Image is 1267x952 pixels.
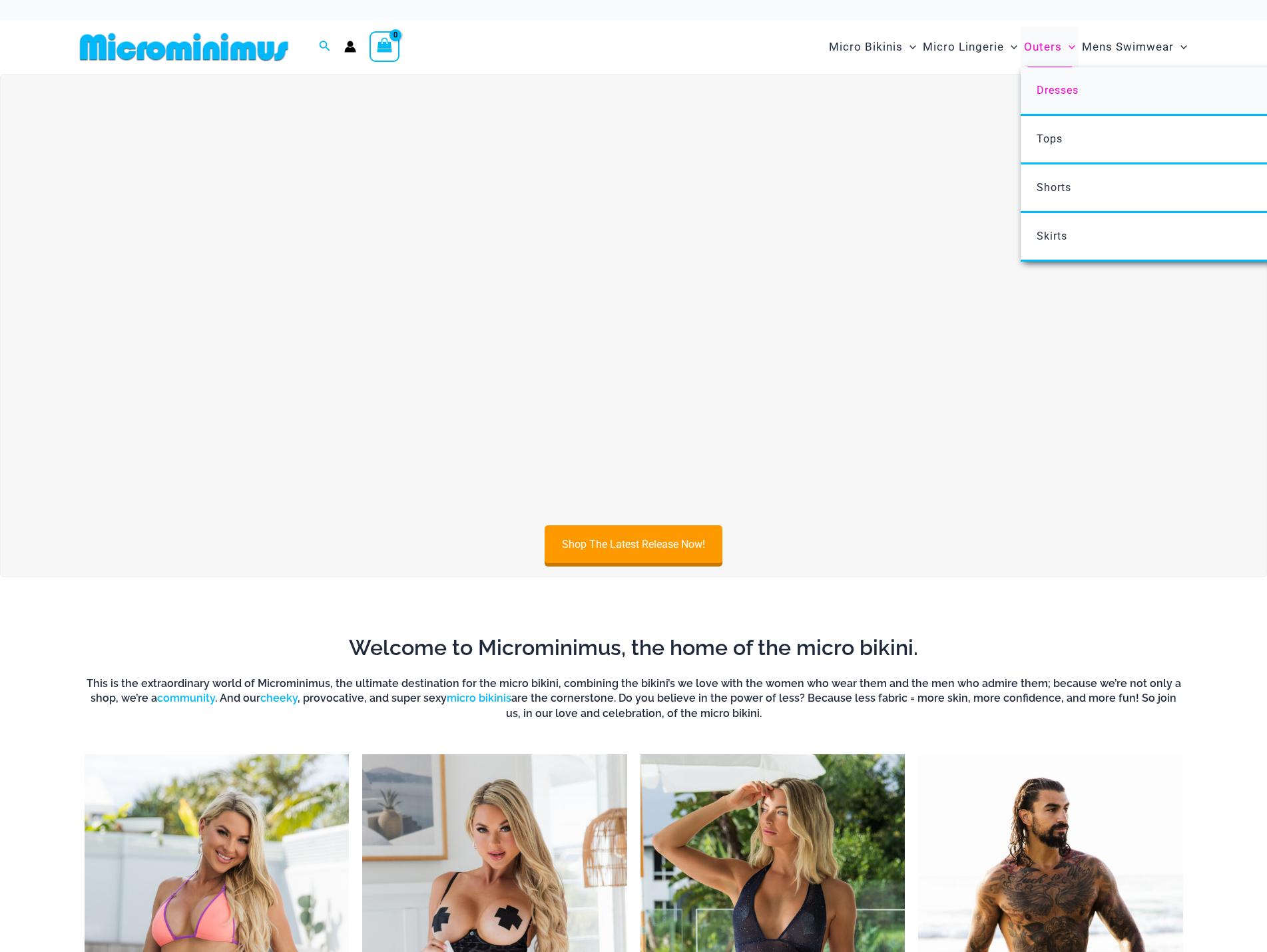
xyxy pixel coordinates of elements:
span: Outers [1024,30,1062,64]
a: View Shopping Cart, empty [370,31,400,62]
nav: Site Navigation [824,25,1193,69]
span: Menu Toggle [1004,30,1017,64]
a: micro bikinis [447,692,511,704]
span: Mens Swimwear [1082,30,1174,64]
a: Micro LingerieMenu ToggleMenu Toggle [919,27,1021,67]
h2: Welcome to Microminimus, the home of the micro bikini. [85,634,1183,662]
a: Account icon link [344,41,356,53]
span: Menu Toggle [1174,30,1187,64]
a: cheeky [260,692,298,704]
span: Menu Toggle [903,30,916,64]
a: OutersMenu ToggleMenu Toggle [1021,27,1079,67]
a: Search icon link [319,39,331,55]
span: Dresses [1037,84,1079,97]
span: Shorts [1037,181,1071,194]
img: MM SHOP LOGO FLAT [75,32,294,62]
span: Micro Lingerie [923,30,1004,64]
h6: This is the extraordinary world of Microminimus, the ultimate destination for the micro bikini, c... [85,676,1183,721]
span: Micro Bikinis [829,30,903,64]
a: community [157,692,215,704]
span: Tops [1037,132,1063,145]
a: Shop The Latest Release Now! [545,525,722,563]
img: Bubble Mesh Highlight Pink [7,88,1260,513]
span: Menu Toggle [1062,30,1075,64]
a: Micro BikinisMenu ToggleMenu Toggle [826,27,919,67]
a: Mens SwimwearMenu ToggleMenu Toggle [1079,27,1190,67]
span: Skirts [1037,230,1067,242]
